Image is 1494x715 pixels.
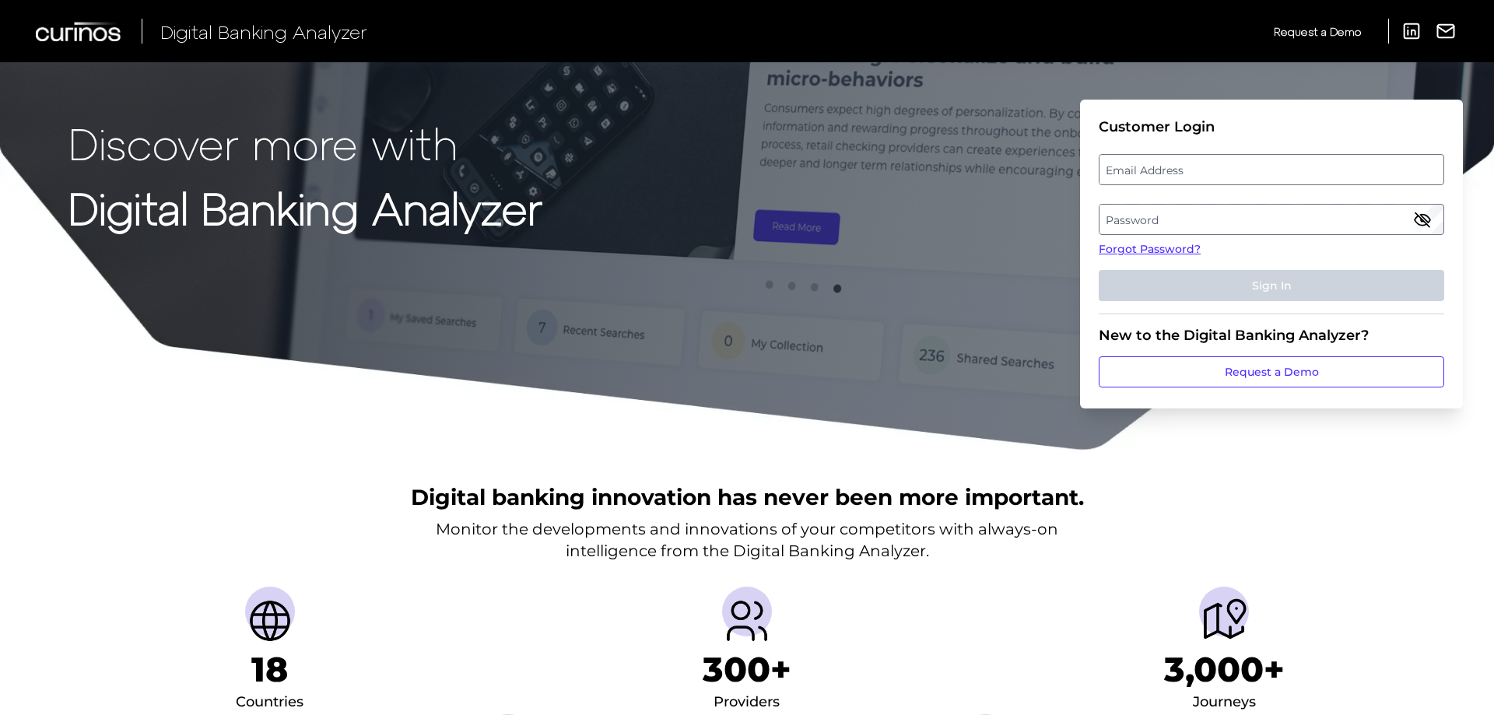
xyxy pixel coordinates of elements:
[1274,25,1361,38] span: Request a Demo
[411,482,1084,512] h2: Digital banking innovation has never been more important.
[1274,19,1361,44] a: Request a Demo
[36,22,123,41] img: Curinos
[1099,156,1443,184] label: Email Address
[68,118,542,167] p: Discover more with
[236,690,303,715] div: Countries
[1099,327,1444,344] div: New to the Digital Banking Analyzer?
[160,20,367,43] span: Digital Banking Analyzer
[245,596,295,646] img: Countries
[251,649,288,690] h1: 18
[1199,596,1249,646] img: Journeys
[1164,649,1285,690] h1: 3,000+
[436,518,1058,562] p: Monitor the developments and innovations of your competitors with always-on intelligence from the...
[1099,118,1444,135] div: Customer Login
[1099,356,1444,387] a: Request a Demo
[68,181,542,233] strong: Digital Banking Analyzer
[1099,241,1444,258] a: Forgot Password?
[1099,205,1443,233] label: Password
[1099,270,1444,301] button: Sign In
[703,649,791,690] h1: 300+
[722,596,772,646] img: Providers
[1193,690,1256,715] div: Journeys
[714,690,780,715] div: Providers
